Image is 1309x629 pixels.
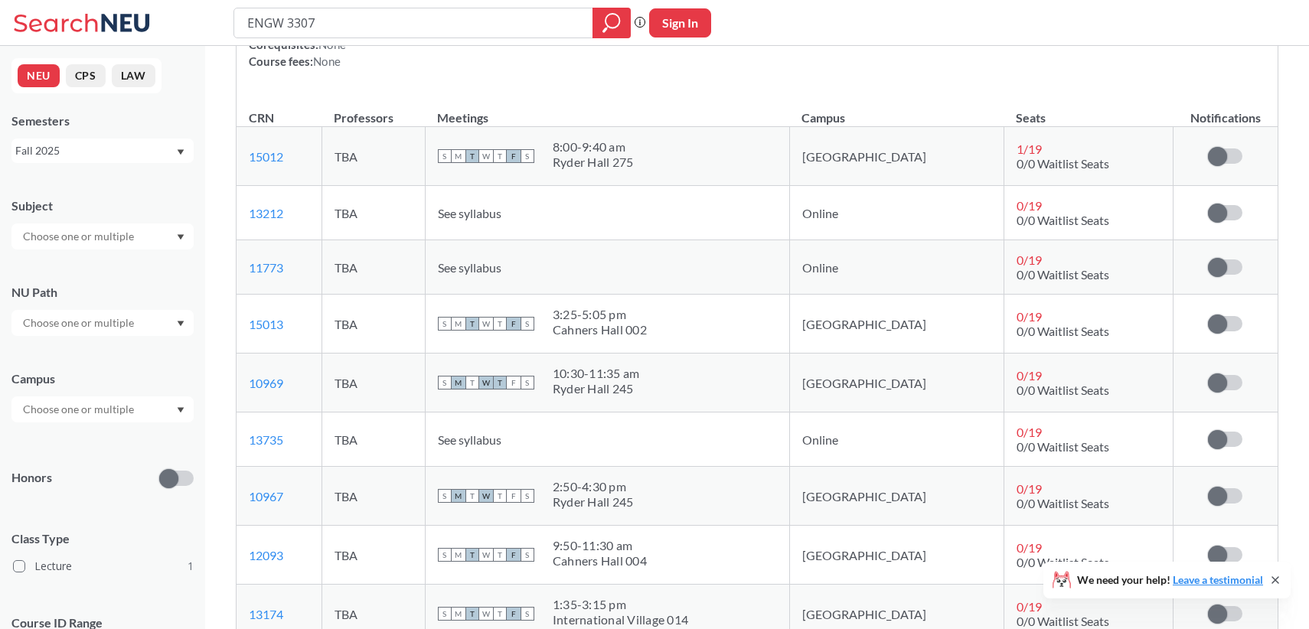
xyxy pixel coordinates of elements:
span: T [493,149,507,163]
input: Choose one or multiple [15,314,144,332]
span: 0 / 19 [1017,481,1042,496]
div: Dropdown arrow [11,223,194,249]
span: T [465,317,479,331]
span: F [507,607,521,621]
svg: Dropdown arrow [177,234,184,240]
div: CRN [249,109,274,126]
span: F [507,317,521,331]
div: Dropdown arrow [11,396,194,422]
td: [GEOGRAPHIC_DATA] [789,295,1004,354]
a: Leave a testimonial [1173,573,1263,586]
a: 10967 [249,489,283,504]
div: Ryder Hall 245 [553,381,640,396]
span: S [521,548,534,562]
a: 13212 [249,206,283,220]
input: Choose one or multiple [15,227,144,246]
td: TBA [322,295,425,354]
td: TBA [322,186,425,240]
div: Dropdown arrow [11,310,194,336]
svg: Dropdown arrow [177,407,184,413]
a: 15013 [249,317,283,331]
span: F [507,548,521,562]
span: M [452,548,465,562]
div: 8:00 - 9:40 am [553,139,634,155]
span: T [493,317,507,331]
div: Cahners Hall 002 [553,322,647,337]
div: NU Path [11,284,194,301]
span: M [452,489,465,503]
div: Ryder Hall 275 [553,155,634,170]
div: magnifying glass [592,8,631,38]
span: W [479,317,493,331]
div: International Village 014 [553,612,688,627]
span: T [465,489,479,503]
span: 0 / 19 [1017,253,1042,267]
th: Meetings [425,94,789,127]
td: [GEOGRAPHIC_DATA] [789,467,1004,526]
button: NEU [18,64,60,87]
span: T [493,548,507,562]
span: See syllabus [438,206,501,220]
div: Fall 2025 [15,142,175,159]
span: S [438,489,452,503]
svg: Dropdown arrow [177,149,184,155]
span: 0 / 19 [1017,540,1042,555]
span: S [521,607,534,621]
span: 0 / 19 [1017,309,1042,324]
td: [GEOGRAPHIC_DATA] [789,127,1004,186]
span: T [465,376,479,389]
a: 13735 [249,432,283,447]
td: TBA [322,412,425,467]
td: Online [789,412,1004,467]
span: S [521,317,534,331]
td: Online [789,240,1004,295]
span: F [507,376,521,389]
td: Online [789,186,1004,240]
span: W [479,548,493,562]
span: 1 [188,558,194,575]
span: 0 / 19 [1017,368,1042,383]
th: Seats [1004,94,1173,127]
div: 1:35 - 3:15 pm [553,597,688,612]
span: 0/0 Waitlist Seats [1017,555,1109,569]
span: 1 / 19 [1017,142,1042,156]
span: 0/0 Waitlist Seats [1017,156,1109,171]
span: M [452,607,465,621]
div: 3:25 - 5:05 pm [553,307,647,322]
div: Campus [11,370,194,387]
span: M [452,149,465,163]
span: S [521,149,534,163]
div: 9:50 - 11:30 am [553,538,647,553]
td: TBA [322,467,425,526]
a: 15012 [249,149,283,164]
span: We need your help! [1077,575,1263,585]
td: TBA [322,526,425,585]
span: T [465,149,479,163]
div: 10:30 - 11:35 am [553,366,640,381]
button: Sign In [649,8,711,37]
span: F [507,489,521,503]
span: M [452,317,465,331]
span: 0/0 Waitlist Seats [1017,267,1109,282]
div: Fall 2025Dropdown arrow [11,139,194,163]
span: W [479,149,493,163]
span: S [521,489,534,503]
span: See syllabus [438,432,501,447]
span: 0/0 Waitlist Seats [1017,324,1109,338]
span: 0 / 19 [1017,599,1042,614]
span: T [465,548,479,562]
span: S [438,376,452,389]
a: 10969 [249,376,283,390]
span: See syllabus [438,260,501,275]
th: Professors [322,94,425,127]
svg: Dropdown arrow [177,321,184,327]
div: Semesters [11,112,194,129]
span: W [479,607,493,621]
span: Class Type [11,530,194,547]
div: 2:50 - 4:30 pm [553,479,634,494]
span: T [493,607,507,621]
span: S [438,149,452,163]
td: [GEOGRAPHIC_DATA] [789,526,1004,585]
p: Honors [11,469,52,487]
span: T [493,489,507,503]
